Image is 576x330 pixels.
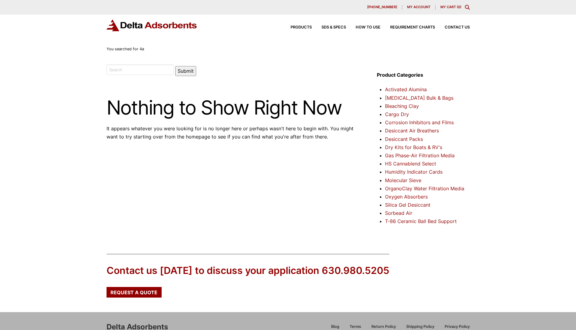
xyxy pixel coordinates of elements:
div: Toggle Modal Content [465,5,470,10]
a: Activated Alumina [385,86,427,92]
a: Dry Kits for Boats & RV's [385,144,442,150]
a: HS Cannablend Select [385,161,436,167]
a: Molecular Sieve [385,177,421,183]
span: 0 [458,5,460,9]
span: My account [407,5,430,9]
a: Desiccant Packs [385,136,423,142]
a: OrganoClay Water Filtration Media [385,185,464,192]
h1: Nothing to Show Right Now [107,97,359,118]
input: Search [107,65,174,75]
a: [PHONE_NUMBER] [362,5,402,10]
a: My account [402,5,436,10]
a: [MEDICAL_DATA] Bulk & Bags [385,95,453,101]
p: It appears whatever you were looking for is no longer here or perhaps wasn't here to begin with. ... [107,125,359,141]
a: Request a Quote [107,287,162,297]
span: Contact Us [445,25,470,29]
a: Requirement Charts [380,25,435,29]
span: SDS & SPECS [321,25,346,29]
span: Privacy Policy [445,325,470,329]
a: Humidity Indicator Cards [385,169,443,175]
a: Sorbead Air [385,210,412,216]
a: Oxygen Absorbers [385,194,428,200]
span: Blog [331,325,339,329]
a: My Cart (0) [440,5,461,9]
span: Return Policy [371,325,396,329]
a: Products [281,25,312,29]
a: Contact Us [435,25,470,29]
a: SDS & SPECS [312,25,346,29]
a: Silica Gel Desiccant [385,202,430,208]
span: Request a Quote [110,290,157,295]
a: Gas Phase-Air Filtration Media [385,152,455,158]
span: How to Use [356,25,380,29]
span: Shipping Policy [406,325,434,329]
a: Cargo Dry [385,111,409,117]
h4: Product Categories [377,71,469,79]
a: Bleaching Clay [385,103,419,109]
span: Requirement Charts [390,25,435,29]
span: Products [291,25,312,29]
span: You searched for 4a [107,47,144,51]
img: Delta Adsorbents [107,19,197,31]
span: Terms [350,325,361,329]
span: [PHONE_NUMBER] [367,5,397,9]
a: Corrosion Inhibitors and Films [385,119,454,125]
button: Submit [175,66,196,76]
a: T-86 Ceramic Ball Bed Support [385,218,457,224]
div: Contact us [DATE] to discuss your application 630.980.5205 [107,264,389,278]
a: How to Use [346,25,380,29]
a: Desiccant Air Breathers [385,128,439,134]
